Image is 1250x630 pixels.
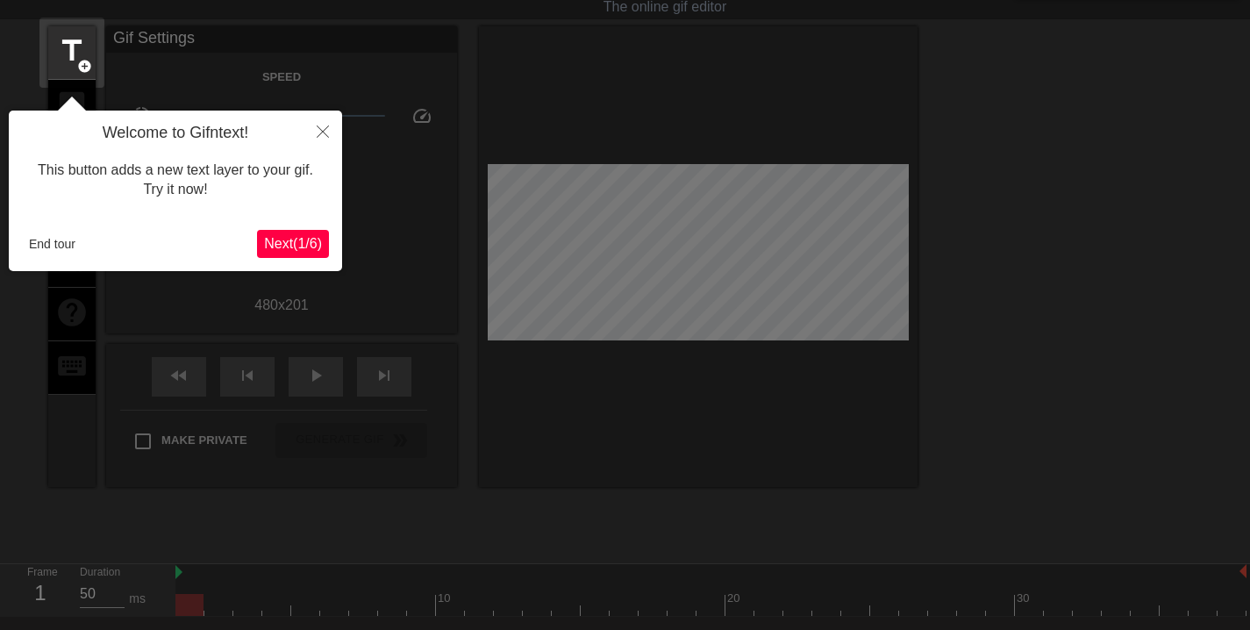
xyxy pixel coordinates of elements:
span: Next ( 1 / 6 ) [264,236,322,251]
div: This button adds a new text layer to your gif. Try it now! [22,143,329,218]
button: Next [257,230,329,258]
button: End tour [22,231,82,257]
button: Close [304,111,342,151]
h4: Welcome to Gifntext! [22,124,329,143]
